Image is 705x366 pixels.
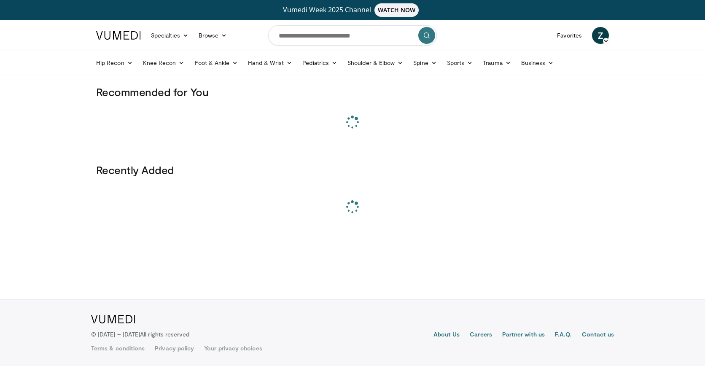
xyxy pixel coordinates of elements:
[146,27,194,44] a: Specialties
[470,330,492,340] a: Careers
[478,54,516,71] a: Trauma
[408,54,441,71] a: Spine
[374,3,419,17] span: WATCH NOW
[502,330,545,340] a: Partner with us
[96,31,141,40] img: VuMedi Logo
[297,54,342,71] a: Pediatrics
[155,344,194,353] a: Privacy policy
[138,54,190,71] a: Knee Recon
[268,25,437,46] input: Search topics, interventions
[516,54,559,71] a: Business
[552,27,587,44] a: Favorites
[582,330,614,340] a: Contact us
[96,163,609,177] h3: Recently Added
[592,27,609,44] a: Z
[96,85,609,99] h3: Recommended for You
[555,330,572,340] a: F.A.Q.
[342,54,408,71] a: Shoulder & Elbow
[91,344,145,353] a: Terms & conditions
[97,3,608,17] a: Vumedi Week 2025 ChannelWATCH NOW
[91,315,135,323] img: VuMedi Logo
[442,54,478,71] a: Sports
[204,344,262,353] a: Your privacy choices
[194,27,232,44] a: Browse
[190,54,243,71] a: Foot & Ankle
[243,54,297,71] a: Hand & Wrist
[91,54,138,71] a: Hip Recon
[91,330,190,339] p: © [DATE] – [DATE]
[140,331,189,338] span: All rights reserved
[433,330,460,340] a: About Us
